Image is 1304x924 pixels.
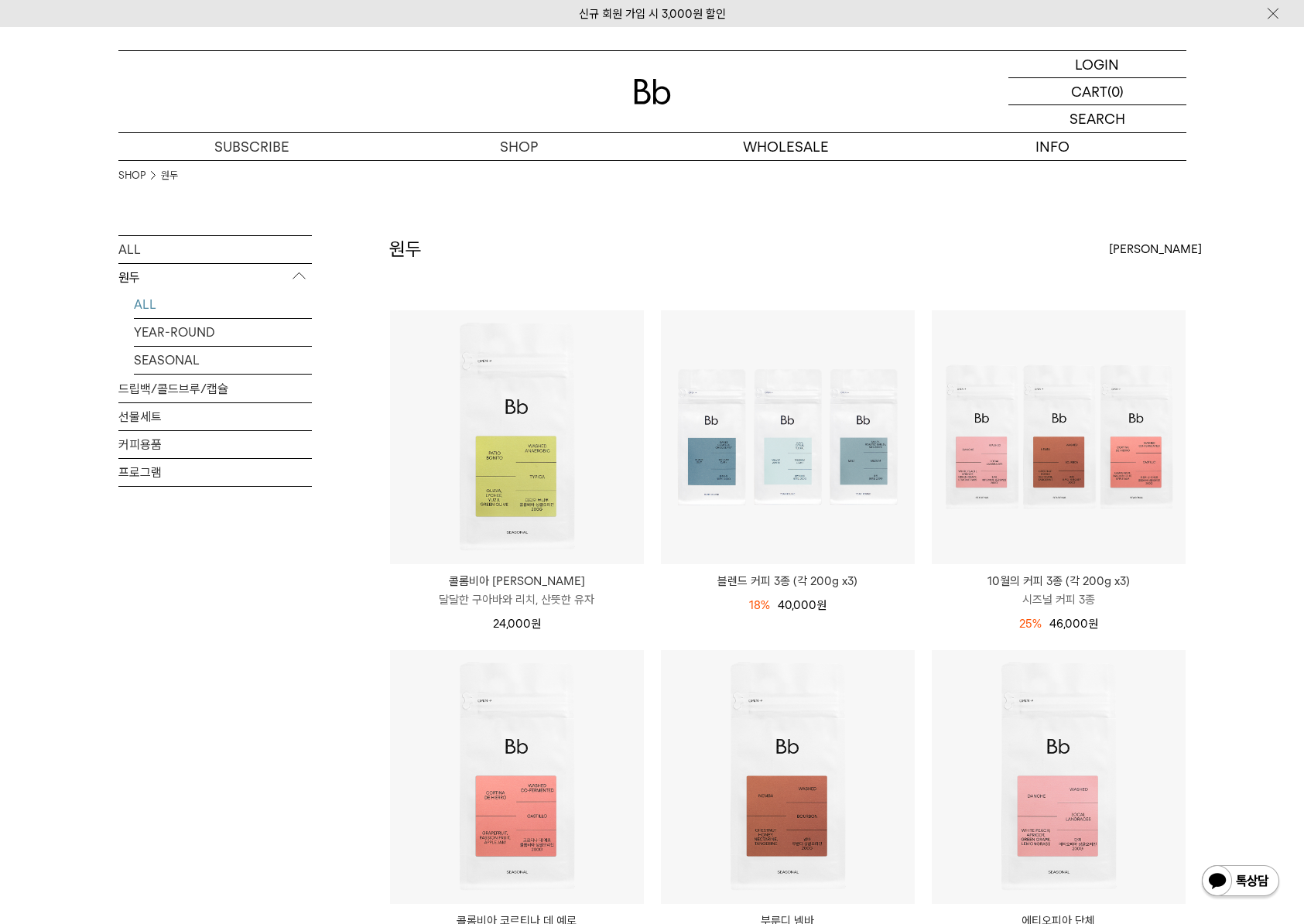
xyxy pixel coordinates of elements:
[1075,51,1119,77] p: LOGIN
[1200,864,1281,901] img: 카카오톡 채널 1:1 채팅 버튼
[816,598,827,612] span: 원
[919,133,1186,160] p: INFO
[1049,617,1098,631] span: 46,000
[134,291,312,318] a: ALL
[1070,105,1125,132] p: SEARCH
[118,431,312,458] a: 커피용품
[661,650,915,904] img: 부룬디 넴바
[118,133,385,160] a: SUBSCRIBE
[661,572,915,590] a: 블렌드 커피 3종 (각 200g x3)
[118,236,312,263] a: ALL
[531,617,541,631] span: 원
[390,310,644,564] img: 콜롬비아 파티오 보니토
[134,347,312,374] a: SEASONAL
[118,375,312,402] a: 드립백/콜드브루/캡슐
[161,168,178,183] a: 원두
[579,7,726,21] a: 신규 회원 가입 시 3,000원 할인
[932,572,1186,609] a: 10월의 커피 3종 (각 200g x3) 시즈널 커피 3종
[1008,51,1186,78] a: LOGIN
[1088,617,1098,631] span: 원
[652,133,919,160] p: WHOLESALE
[661,310,915,564] img: 블렌드 커피 3종 (각 200g x3)
[134,319,312,346] a: YEAR-ROUND
[118,459,312,486] a: 프로그램
[778,598,827,612] span: 40,000
[932,310,1186,564] img: 10월의 커피 3종 (각 200g x3)
[932,650,1186,904] img: 에티오피아 단체
[118,403,312,430] a: 선물세트
[390,572,644,590] p: 콜롬비아 [PERSON_NAME]
[1071,78,1107,104] p: CART
[1107,78,1124,104] p: (0)
[118,168,145,183] a: SHOP
[749,596,770,614] div: 18%
[1008,78,1186,105] a: CART (0)
[1109,240,1202,258] span: [PERSON_NAME]
[390,590,644,609] p: 달달한 구아바와 리치, 산뜻한 유자
[390,572,644,609] a: 콜롬비아 [PERSON_NAME] 달달한 구아바와 리치, 산뜻한 유자
[493,617,541,631] span: 24,000
[385,133,652,160] a: SHOP
[1019,614,1042,633] div: 25%
[390,650,644,904] img: 콜롬비아 코르티나 데 예로
[932,590,1186,609] p: 시즈널 커피 3종
[389,236,422,262] h2: 원두
[634,79,671,104] img: 로고
[118,264,312,292] p: 원두
[932,572,1186,590] p: 10월의 커피 3종 (각 200g x3)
